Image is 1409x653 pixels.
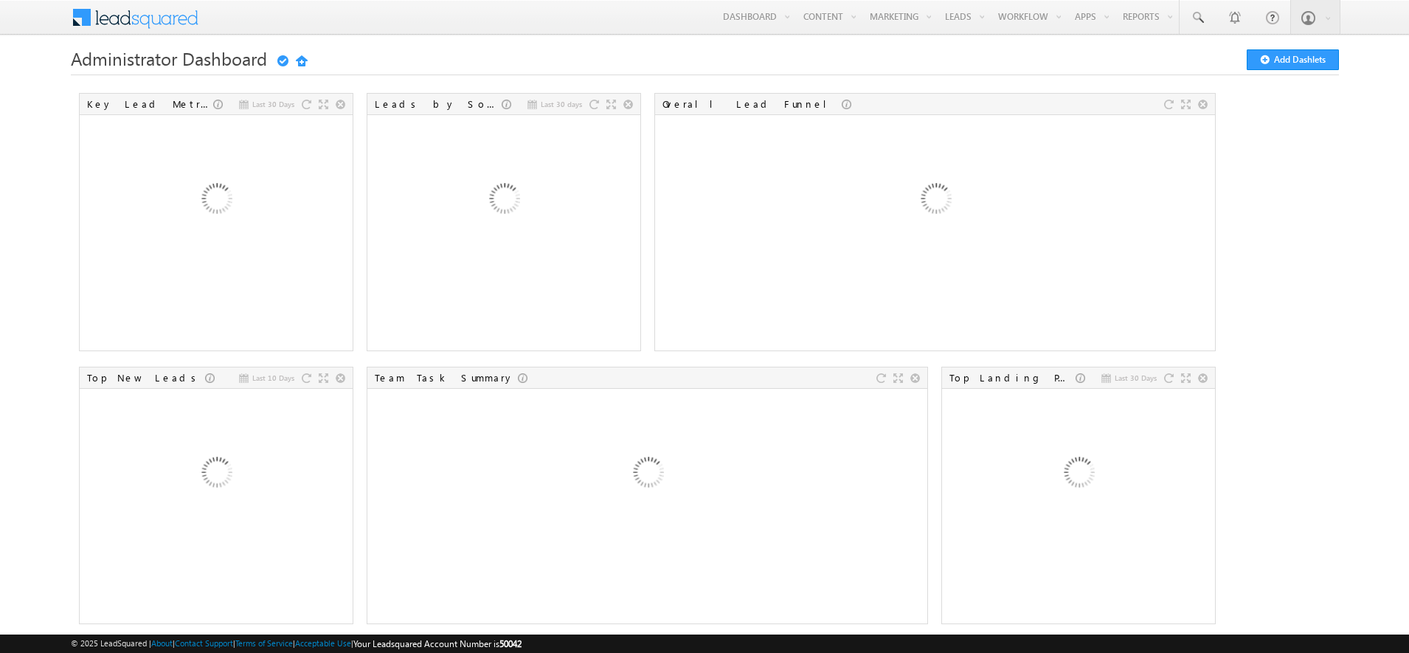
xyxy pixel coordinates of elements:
[568,395,727,554] img: Loading...
[375,371,518,384] div: Team Task Summary
[375,97,502,111] div: Leads by Sources
[252,97,294,111] span: Last 30 Days
[949,371,1076,384] div: Top Landing Pages
[136,122,295,280] img: Loading...
[1115,371,1157,384] span: Last 30 Days
[353,638,522,649] span: Your Leadsquared Account Number is
[424,122,583,280] img: Loading...
[175,638,233,648] a: Contact Support
[252,371,294,384] span: Last 10 Days
[71,46,267,70] span: Administrator Dashboard
[295,638,351,648] a: Acceptable Use
[235,638,293,648] a: Terms of Service
[999,395,1157,554] img: Loading...
[71,637,522,651] span: © 2025 LeadSquared | | | | |
[856,122,1014,280] img: Loading...
[87,371,205,384] div: Top New Leads
[87,97,213,111] div: Key Lead Metrics
[541,97,582,111] span: Last 30 days
[499,638,522,649] span: 50042
[136,395,295,554] img: Loading...
[662,97,842,111] div: Overall Lead Funnel
[151,638,173,648] a: About
[1247,49,1339,70] button: Add Dashlets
